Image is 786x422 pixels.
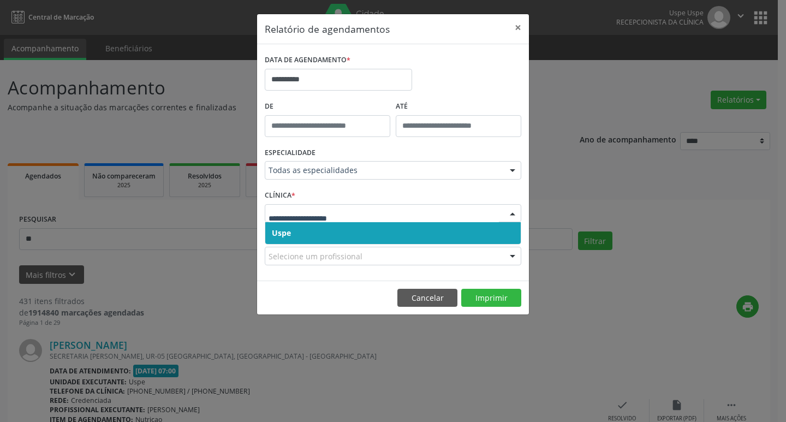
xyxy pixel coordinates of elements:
label: ATÉ [396,98,521,115]
button: Imprimir [461,289,521,307]
span: Selecione um profissional [269,251,362,262]
button: Cancelar [397,289,457,307]
label: CLÍNICA [265,187,295,204]
label: De [265,98,390,115]
h5: Relatório de agendamentos [265,22,390,36]
span: Todas as especialidades [269,165,499,176]
label: ESPECIALIDADE [265,145,315,162]
span: Uspe [272,228,291,238]
button: Close [507,14,529,41]
label: DATA DE AGENDAMENTO [265,52,350,69]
